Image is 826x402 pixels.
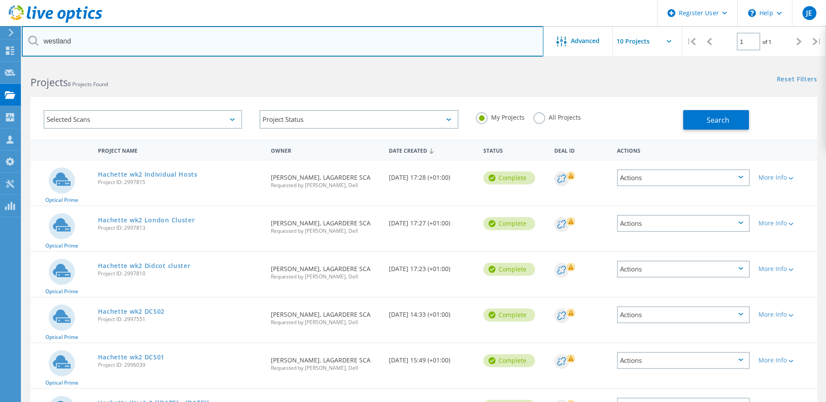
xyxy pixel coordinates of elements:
div: [DATE] 14:33 (+01:00) [384,298,479,326]
span: Optical Prime [45,198,78,203]
svg: \n [748,9,756,17]
span: Project ID: 2997815 [98,180,263,185]
div: Actions [617,169,750,186]
div: [DATE] 15:49 (+01:00) [384,343,479,372]
span: Requested by [PERSON_NAME], Dell [271,228,380,234]
span: Project ID: 2996039 [98,362,263,368]
div: Selected Scans [44,110,242,129]
div: [DATE] 17:27 (+01:00) [384,206,479,235]
span: Advanced [571,38,600,44]
div: More Info [759,312,813,318]
div: [DATE] 17:28 (+01:00) [384,161,479,189]
div: Project Status [260,110,458,129]
a: Hachette wk2 DCS01 [98,354,165,360]
div: | [808,26,826,57]
div: Deal Id [550,142,613,158]
div: More Info [759,220,813,226]
div: Complete [483,217,535,230]
a: Hachette wk2 London Cluster [98,217,195,223]
a: Hachette wk2 Didcot cluster [98,263,191,269]
span: Requested by [PERSON_NAME], Dell [271,183,380,188]
label: All Projects [533,112,581,121]
span: Project ID: 2997813 [98,225,263,231]
div: Actions [617,261,750,278]
span: Optical Prime [45,335,78,340]
a: Hachette wk2 Individual Hosts [98,171,198,178]
span: Project ID: 2997810 [98,271,263,276]
div: Complete [483,308,535,322]
div: More Info [759,174,813,181]
div: [PERSON_NAME], LAGARDERE SCA [266,161,384,197]
div: Status [479,142,550,158]
div: Actions [617,352,750,369]
div: More Info [759,266,813,272]
div: Owner [266,142,384,158]
span: Optical Prime [45,243,78,248]
a: Hachette wk2 DCS02 [98,308,165,315]
span: Optical Prime [45,380,78,385]
div: [PERSON_NAME], LAGARDERE SCA [266,252,384,288]
input: Search projects by name, owner, ID, company, etc [22,26,543,57]
span: Project ID: 2997551 [98,317,263,322]
div: Project Name [94,142,267,158]
div: [PERSON_NAME], LAGARDERE SCA [266,298,384,334]
div: Complete [483,263,535,276]
div: Actions [613,142,754,158]
a: Live Optics Dashboard [9,18,102,24]
div: More Info [759,357,813,363]
span: Optical Prime [45,289,78,294]
span: of 1 [762,38,772,46]
span: 8 Projects Found [68,80,108,88]
div: Complete [483,171,535,184]
span: Search [707,115,729,125]
div: | [682,26,700,57]
button: Search [683,110,749,130]
div: Actions [617,306,750,323]
div: Date Created [384,142,479,158]
div: Actions [617,215,750,232]
label: My Projects [476,112,525,121]
span: JE [806,10,812,17]
a: Reset Filters [777,76,817,84]
div: [PERSON_NAME], LAGARDERE SCA [266,206,384,242]
span: Requested by [PERSON_NAME], Dell [271,320,380,325]
b: Projects [30,75,68,89]
div: [PERSON_NAME], LAGARDERE SCA [266,343,384,379]
span: Requested by [PERSON_NAME], Dell [271,274,380,279]
div: Complete [483,354,535,367]
span: Requested by [PERSON_NAME], Dell [271,365,380,371]
div: [DATE] 17:23 (+01:00) [384,252,479,281]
